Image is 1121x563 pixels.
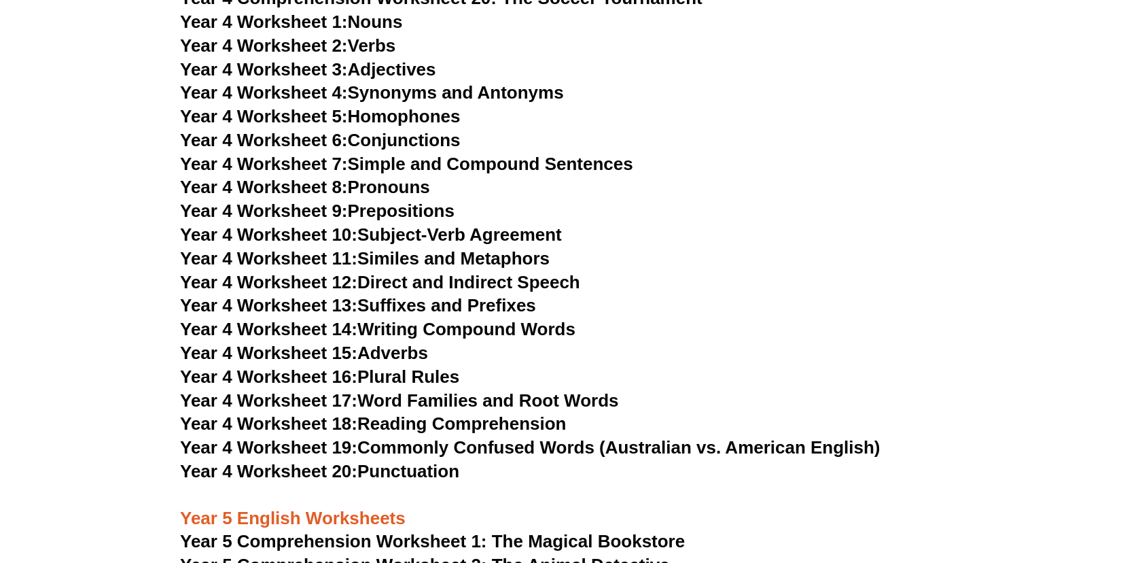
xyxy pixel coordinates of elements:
[180,12,348,32] span: Year 4 Worksheet 1:
[180,248,357,269] span: Year 4 Worksheet 11:
[1053,498,1121,563] iframe: Chat Widget
[180,154,633,174] a: Year 4 Worksheet 7:Simple and Compound Sentences
[180,390,618,411] a: Year 4 Worksheet 17:Word Families and Root Words
[180,59,436,80] a: Year 4 Worksheet 3:Adjectives
[180,295,536,315] a: Year 4 Worksheet 13:Suffixes and Prefixes
[180,461,357,481] span: Year 4 Worksheet 20:
[180,106,461,126] a: Year 4 Worksheet 5:Homophones
[180,343,357,363] span: Year 4 Worksheet 15:
[180,224,357,245] span: Year 4 Worksheet 10:
[180,437,357,458] span: Year 4 Worksheet 19:
[180,413,566,434] a: Year 4 Worksheet 18:Reading Comprehension
[180,130,348,150] span: Year 4 Worksheet 6:
[180,484,941,530] h3: Year 5 English Worksheets
[180,272,357,292] span: Year 4 Worksheet 12:
[180,295,357,315] span: Year 4 Worksheet 13:
[180,106,348,126] span: Year 4 Worksheet 5:
[180,82,564,103] a: Year 4 Worksheet 4:Synonyms and Antonyms
[180,413,357,434] span: Year 4 Worksheet 18:
[180,531,685,551] a: Year 5 Comprehension Worksheet 1: The Magical Bookstore
[180,390,357,411] span: Year 4 Worksheet 17:
[180,35,395,56] a: Year 4 Worksheet 2:Verbs
[180,82,348,103] span: Year 4 Worksheet 4:
[180,343,428,363] a: Year 4 Worksheet 15:Adverbs
[180,366,459,387] a: Year 4 Worksheet 16:Plural Rules
[180,130,461,150] a: Year 4 Worksheet 6:Conjunctions
[180,177,430,197] a: Year 4 Worksheet 8:Pronouns
[180,319,357,339] span: Year 4 Worksheet 14:
[180,224,562,245] a: Year 4 Worksheet 10:Subject-Verb Agreement
[180,437,880,458] a: Year 4 Worksheet 19:Commonly Confused Words (Australian vs. American English)
[180,272,580,292] a: Year 4 Worksheet 12:Direct and Indirect Speech
[180,201,455,221] a: Year 4 Worksheet 9:Prepositions
[180,177,348,197] span: Year 4 Worksheet 8:
[180,366,357,387] span: Year 4 Worksheet 16:
[180,201,348,221] span: Year 4 Worksheet 9:
[180,319,575,339] a: Year 4 Worksheet 14:Writing Compound Words
[180,59,348,80] span: Year 4 Worksheet 3:
[180,248,550,269] a: Year 4 Worksheet 11:Similes and Metaphors
[180,35,348,56] span: Year 4 Worksheet 2:
[180,12,402,32] a: Year 4 Worksheet 1:Nouns
[180,154,348,174] span: Year 4 Worksheet 7:
[180,461,459,481] a: Year 4 Worksheet 20:Punctuation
